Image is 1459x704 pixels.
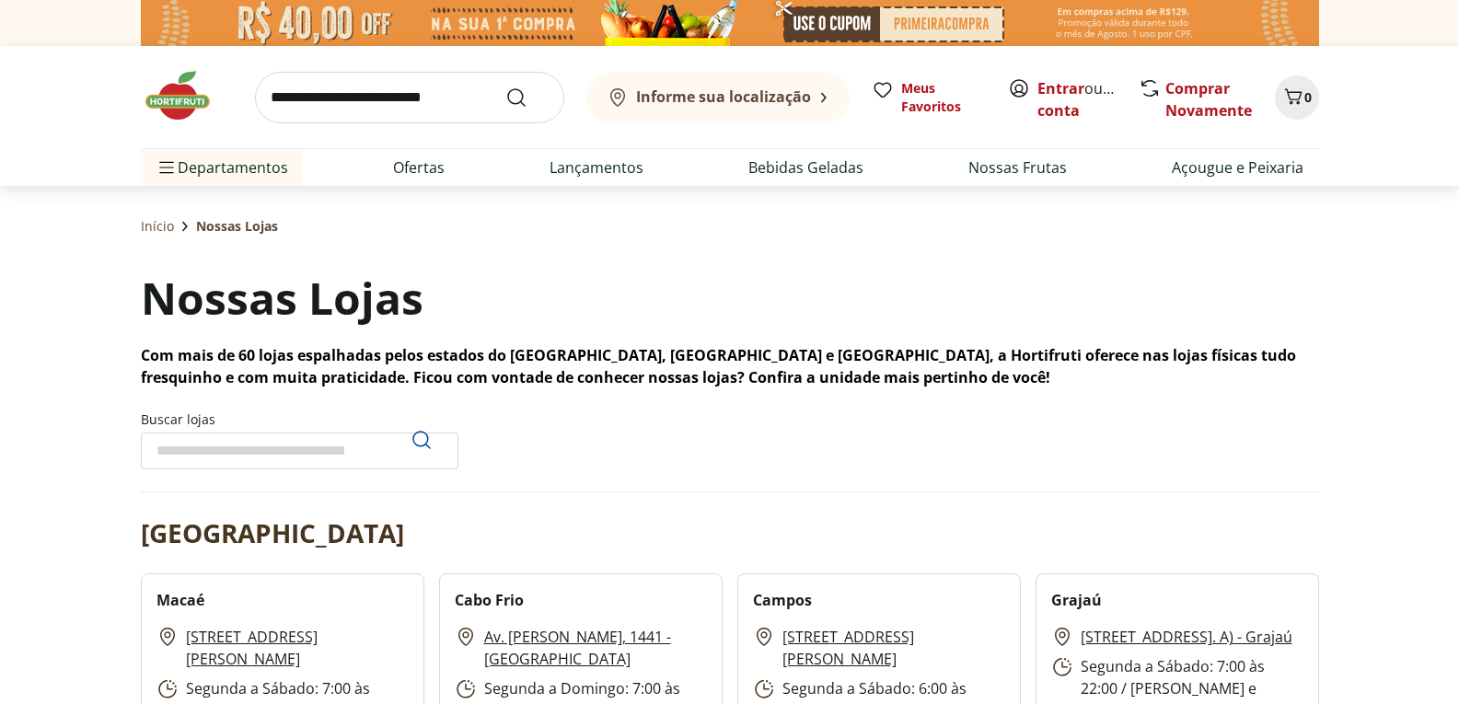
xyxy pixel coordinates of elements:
[1304,88,1312,106] span: 0
[196,217,278,236] span: Nossas Lojas
[505,87,550,109] button: Submit Search
[455,589,524,611] h2: Cabo Frio
[141,217,174,236] a: Início
[901,79,986,116] span: Meus Favoritos
[141,433,458,469] input: Buscar lojasPesquisar
[186,626,409,670] a: [STREET_ADDRESS][PERSON_NAME]
[636,87,811,107] b: Informe sua localização
[872,79,986,116] a: Meus Favoritos
[968,156,1067,179] a: Nossas Frutas
[753,589,812,611] h2: Campos
[1172,156,1303,179] a: Açougue e Peixaria
[1165,78,1252,121] a: Comprar Novamente
[1037,77,1119,121] span: ou
[1037,78,1139,121] a: Criar conta
[393,156,445,179] a: Ofertas
[255,72,564,123] input: search
[484,626,707,670] a: Av. [PERSON_NAME], 1441 - [GEOGRAPHIC_DATA]
[141,344,1319,388] p: Com mais de 60 lojas espalhadas pelos estados do [GEOGRAPHIC_DATA], [GEOGRAPHIC_DATA] e [GEOGRAPH...
[141,267,423,329] h1: Nossas Lojas
[1037,78,1084,98] a: Entrar
[1275,75,1319,120] button: Carrinho
[1081,626,1292,648] a: [STREET_ADDRESS]. A) - Grajaú
[156,145,288,190] span: Departamentos
[748,156,863,179] a: Bebidas Geladas
[550,156,643,179] a: Lançamentos
[399,418,444,462] button: Pesquisar
[141,514,404,551] h2: [GEOGRAPHIC_DATA]
[156,145,178,190] button: Menu
[1051,589,1102,611] h2: Grajaú
[141,68,233,123] img: Hortifruti
[141,410,458,469] label: Buscar lojas
[586,72,850,123] button: Informe sua localização
[782,626,1005,670] a: [STREET_ADDRESS][PERSON_NAME]
[156,589,204,611] h2: Macaé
